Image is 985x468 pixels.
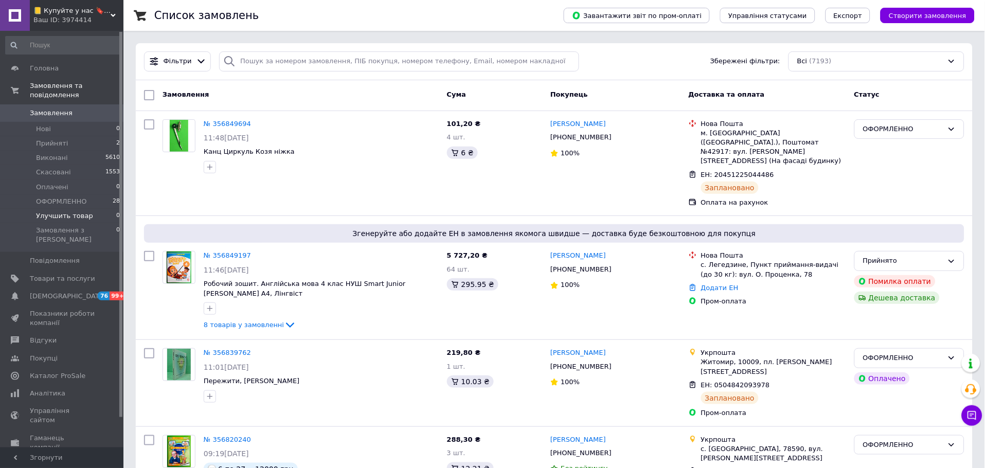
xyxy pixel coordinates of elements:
h1: Список замовлень [154,9,259,22]
span: Cума [447,91,466,98]
span: 0 [116,211,120,221]
span: 1553 [105,168,120,177]
a: № 356849694 [204,120,251,128]
div: с. [GEOGRAPHIC_DATA], 78590, вул. [PERSON_NAME][STREET_ADDRESS] [701,444,846,463]
input: Пошук за номером замовлення, ПІБ покупця, номером телефону, Email, номером накладної [219,51,579,71]
div: [PHONE_NUMBER] [548,360,614,373]
span: Завантажити звіт по пром-оплаті [572,11,702,20]
a: Робочий зошит. Англійська мова 4 клас НУШ Smart Junior [PERSON_NAME] А4, Лінгвіст [204,280,406,297]
span: Нові [36,124,51,134]
span: Збережені фільтри: [710,57,780,66]
span: 1 шт. [447,363,465,370]
span: 100% [561,378,580,386]
div: Пром-оплата [701,408,846,418]
div: Нова Пошта [701,251,846,260]
div: [PHONE_NUMBER] [548,446,614,460]
span: 0 [116,183,120,192]
div: Пром-оплата [701,297,846,306]
div: ОФОРМЛЕННО [863,353,943,364]
span: Статус [854,91,880,98]
span: 3 шт. [447,449,465,457]
a: [PERSON_NAME] [550,251,606,261]
span: Прийняті [36,139,68,148]
a: Фото товару [163,251,195,284]
span: 4 шт. [447,133,465,141]
button: Створити замовлення [881,8,975,23]
span: Головна [30,64,59,73]
button: Експорт [826,8,871,23]
span: ЕН: 0504842093978 [701,381,770,389]
div: Житомир, 10009, пл. [PERSON_NAME][STREET_ADDRESS] [701,357,846,376]
span: Згенеруйте або додайте ЕН в замовлення якомога швидше — доставка буде безкоштовною для покупця [148,228,960,239]
button: Чат з покупцем [962,405,982,426]
img: Фото товару [167,349,191,381]
a: [PERSON_NAME] [550,348,606,358]
span: Покупець [550,91,588,98]
div: ОФОРМЛЕННО [863,124,943,135]
span: 100% [561,149,580,157]
span: Покупці [30,354,58,363]
a: Пережити, [PERSON_NAME] [204,377,299,385]
span: 11:01[DATE] [204,363,249,371]
span: Показники роботи компанії [30,309,95,328]
span: Замовлення [30,109,73,118]
span: Відгуки [30,336,57,345]
span: 5610 [105,153,120,163]
div: Оплата на рахунок [701,198,846,207]
span: Створити замовлення [889,12,966,20]
span: 5 727,20 ₴ [447,251,488,259]
span: Скасовані [36,168,71,177]
div: Ваш ID: 3974414 [33,15,123,25]
div: с. Легедзине, Пункт приймання-видачі (до 30 кг): вул. О. Проценка, 78 [701,260,846,279]
span: ЕН: 20451225044486 [701,171,774,178]
span: 📒 Купуйте у нас 🔖 - Буквоїд [33,6,111,15]
div: Заплановано [701,182,759,194]
span: Замовлення з [PERSON_NAME] [36,226,116,244]
img: Фото товару [167,251,191,283]
span: Фільтри [164,57,192,66]
span: 8 товарів у замовленні [204,321,284,329]
div: Заплановано [701,392,759,404]
div: Прийнято [863,256,943,266]
div: Помилка оплати [854,275,936,287]
span: (7193) [810,57,832,65]
button: Завантажити звіт по пром-оплаті [564,8,710,23]
a: № 356849197 [204,251,251,259]
span: [DEMOGRAPHIC_DATA] [30,292,106,301]
div: [PHONE_NUMBER] [548,263,614,276]
span: 0 [116,226,120,244]
span: Експорт [834,12,863,20]
div: Укрпошта [701,435,846,444]
a: № 356839762 [204,349,251,356]
a: [PERSON_NAME] [550,119,606,129]
div: 6 ₴ [447,147,478,159]
div: Дешева доставка [854,292,940,304]
span: Управління статусами [728,12,807,20]
span: Всі [797,57,808,66]
span: 76 [98,292,110,300]
span: 0 [116,124,120,134]
div: Укрпошта [701,348,846,357]
a: Створити замовлення [870,11,975,19]
div: [PHONE_NUMBER] [548,131,614,144]
a: Фото товару [163,119,195,152]
a: Додати ЕН [701,284,739,292]
span: 2 [116,139,120,148]
img: Фото товару [170,120,188,152]
span: Товари та послуги [30,274,95,283]
span: Замовлення [163,91,209,98]
span: Улучшить товар [36,211,93,221]
a: Канц Циркуль Козя ніжка [204,148,295,155]
span: ОФОРМЛЕННО [36,197,86,206]
a: № 356820240 [204,436,251,443]
span: 219,80 ₴ [447,349,481,356]
a: 8 товарів у замовленні [204,321,296,329]
button: Управління статусами [720,8,815,23]
span: 100% [561,281,580,289]
a: Фото товару [163,348,195,381]
span: 288,30 ₴ [447,436,481,443]
span: Оплачені [36,183,68,192]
